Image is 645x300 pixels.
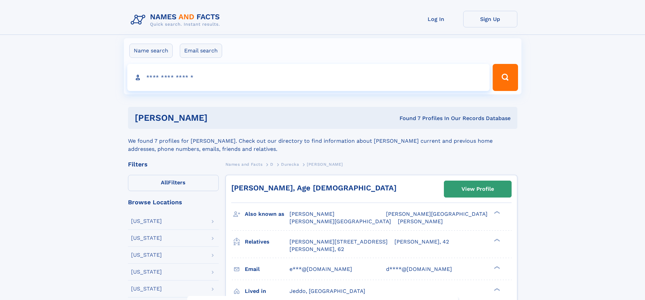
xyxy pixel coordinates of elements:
div: ❯ [492,238,500,242]
div: [US_STATE] [131,252,162,258]
span: [PERSON_NAME][GEOGRAPHIC_DATA] [289,218,391,225]
button: Search Button [493,64,518,91]
label: Email search [180,44,222,58]
img: Logo Names and Facts [128,11,225,29]
h1: [PERSON_NAME] [135,114,304,122]
div: Found 7 Profiles In Our Records Database [303,115,511,122]
span: e***@[DOMAIN_NAME] [289,266,352,272]
span: [PERSON_NAME] [289,211,335,217]
h3: Relatives [245,236,289,248]
span: All [161,179,168,186]
h3: Lived in [245,285,289,297]
div: ❯ [492,287,500,292]
a: [PERSON_NAME], Age [DEMOGRAPHIC_DATA] [231,184,396,192]
a: Log In [409,11,463,27]
a: [PERSON_NAME][STREET_ADDRESS] [289,238,388,246]
label: Name search [129,44,173,58]
a: Names and Facts [225,160,263,168]
h3: Email [245,263,289,275]
label: Filters [128,175,219,191]
div: [US_STATE] [131,286,162,292]
a: View Profile [444,181,511,197]
a: D [270,160,274,168]
div: [US_STATE] [131,235,162,241]
a: [PERSON_NAME], 62 [289,246,344,253]
div: Filters [128,161,219,167]
span: Durecka [281,162,299,167]
div: [US_STATE] [131,269,162,275]
div: Browse Locations [128,199,219,205]
div: We found 7 profiles for [PERSON_NAME]. Check out our directory to find information about [PERSON_... [128,129,517,153]
div: View Profile [461,181,494,197]
div: ❯ [492,265,500,270]
div: [US_STATE] [131,218,162,224]
span: [PERSON_NAME] [398,218,443,225]
a: [PERSON_NAME], 42 [394,238,449,246]
h3: Also known as [245,208,289,220]
span: [PERSON_NAME][GEOGRAPHIC_DATA] [386,211,488,217]
span: Jeddo, [GEOGRAPHIC_DATA] [289,288,365,294]
input: search input [127,64,490,91]
a: Durecka [281,160,299,168]
span: D [270,162,274,167]
div: ❯ [492,210,500,215]
a: Sign Up [463,11,517,27]
span: [PERSON_NAME] [307,162,343,167]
